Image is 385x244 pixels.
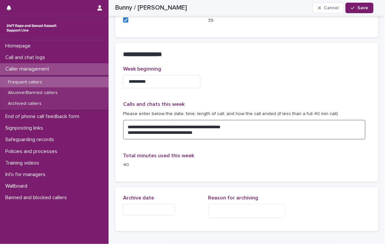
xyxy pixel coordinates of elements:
[324,6,339,10] span: Cancel
[3,171,51,178] p: Info for managers
[123,66,161,72] span: Week beginning
[3,195,72,201] p: Banned and blocked callers
[123,110,371,117] p: Please enter below the date; time; length of call; and how the call ended (if less than a full 40...
[3,79,47,85] p: Frequent callers
[3,148,63,155] p: Policies and processes
[115,4,187,12] h2: Bunny / [PERSON_NAME]
[346,3,373,13] button: Save
[123,153,194,158] span: Total minutes used this week
[5,21,58,35] img: rhQMoQhaT3yELyF149Cw
[123,162,200,168] p: 40
[3,125,48,131] p: Signposting links
[3,101,47,107] p: Archived callers
[3,183,33,189] p: Wallboard
[3,90,63,96] p: Abusive/Banned callers
[123,195,154,200] span: Archive date
[3,160,44,166] p: Training videos
[3,43,36,49] p: Homepage
[123,102,185,107] span: Calls and chats this week
[313,3,344,13] button: Cancel
[3,137,59,143] p: Safeguarding records
[3,66,55,72] p: Caller management
[3,113,85,120] p: End of phone call feedback form
[208,17,286,24] p: 39
[357,6,368,10] span: Save
[208,195,259,200] span: Reason for archiving
[3,54,50,61] p: Call and chat logs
